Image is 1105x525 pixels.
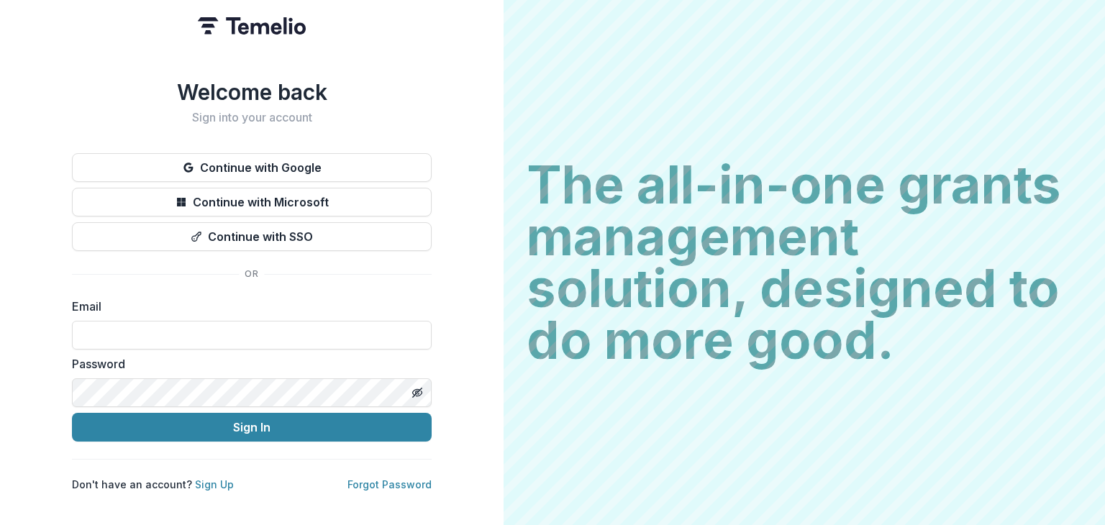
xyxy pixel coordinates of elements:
label: Password [72,355,423,373]
p: Don't have an account? [72,477,234,492]
label: Email [72,298,423,315]
button: Toggle password visibility [406,381,429,404]
button: Sign In [72,413,432,442]
h2: Sign into your account [72,111,432,124]
button: Continue with Microsoft [72,188,432,216]
button: Continue with SSO [72,222,432,251]
button: Continue with Google [72,153,432,182]
a: Forgot Password [347,478,432,490]
h1: Welcome back [72,79,432,105]
img: Temelio [198,17,306,35]
a: Sign Up [195,478,234,490]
